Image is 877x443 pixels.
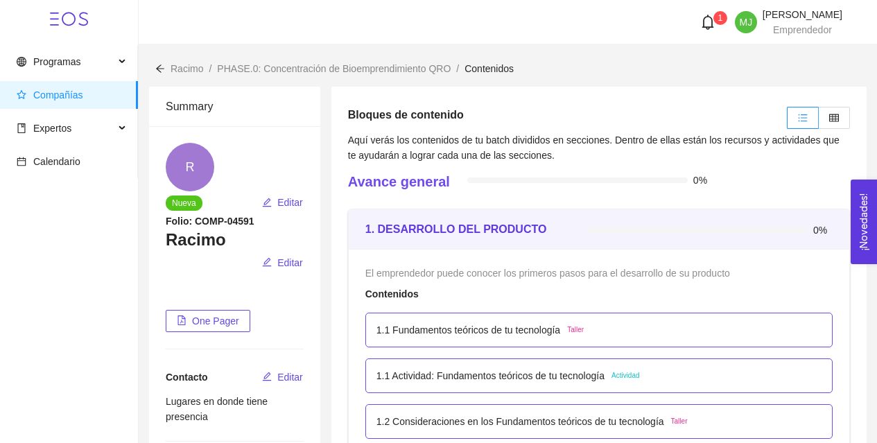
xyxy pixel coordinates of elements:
[671,416,688,427] span: Taller
[33,56,80,67] span: Programas
[611,370,640,381] span: Actividad
[166,372,208,383] span: Contacto
[261,366,304,388] button: editEditar
[17,90,26,100] span: star
[166,396,268,422] span: Lugares en donde tiene presencia
[261,252,304,274] button: editEditar
[33,123,71,134] span: Expertos
[718,13,723,23] span: 1
[773,24,832,35] span: Emprendedor
[262,257,272,268] span: edit
[365,288,419,299] strong: Contenidos
[456,63,459,74] span: /
[171,63,203,74] span: Racimo
[33,156,80,167] span: Calendario
[166,216,254,227] strong: Folio: COMP-04591
[348,172,450,191] h4: Avance general
[166,229,304,251] h3: Racimo
[261,191,304,214] button: editEditar
[829,113,839,123] span: table
[365,268,730,279] span: El emprendedor puede conocer los primeros pasos para el desarrollo de su producto
[209,63,211,74] span: /
[348,107,464,123] h5: Bloques de contenido
[798,113,808,123] span: unordered-list
[693,175,713,185] span: 0%
[740,11,753,33] span: MJ
[166,196,202,211] span: Nueva
[262,198,272,209] span: edit
[700,15,715,30] span: bell
[348,134,840,161] span: Aquí verás los contenidos de tu batch divididos en secciones. Dentro de ellas están los recursos ...
[464,63,514,74] span: Contenidos
[365,223,547,235] strong: 1. DESARROLLO DEL PRODUCTO
[155,64,165,73] span: arrow-left
[192,313,239,329] span: One Pager
[277,370,303,385] span: Editar
[277,255,303,270] span: Editar
[17,157,26,166] span: calendar
[376,322,560,338] p: 1.1 Fundamentos teóricos de tu tecnología
[376,368,605,383] p: 1.1 Actividad: Fundamentos teóricos de tu tecnología
[262,372,272,383] span: edit
[186,143,195,191] span: R
[567,324,584,336] span: Taller
[851,180,877,264] button: Open Feedback Widget
[713,11,727,25] sup: 1
[33,89,83,101] span: Compañías
[217,63,451,74] span: PHASE.0: Concentración de Bioemprendimiento QRO
[17,57,26,67] span: global
[166,87,304,126] div: Summary
[376,414,664,429] p: 1.2 Consideraciones en los Fundamentos teóricos de tu tecnología
[166,310,250,332] button: file-pdfOne Pager
[17,123,26,133] span: book
[277,195,303,210] span: Editar
[763,9,842,20] span: [PERSON_NAME]
[813,225,833,235] span: 0%
[177,315,186,327] span: file-pdf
